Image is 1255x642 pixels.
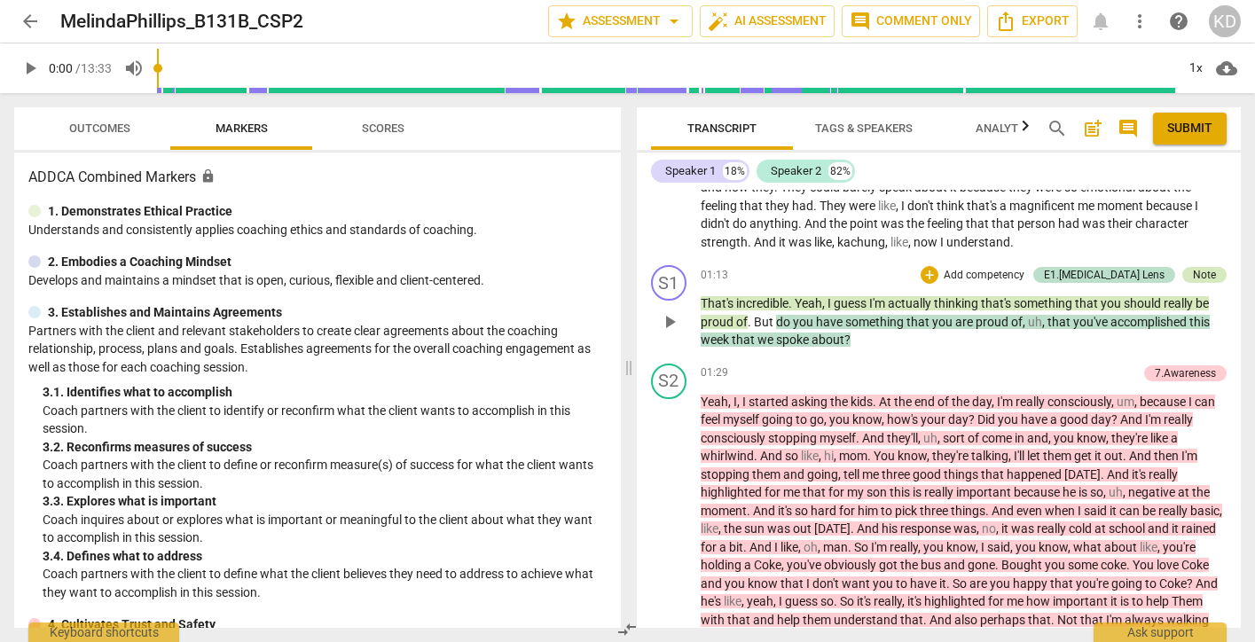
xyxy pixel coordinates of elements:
[1188,395,1195,409] span: I
[701,296,736,310] span: That's
[1189,315,1210,329] span: this
[701,449,754,463] span: whirlwind
[1044,267,1165,283] div: E1.[MEDICAL_DATA] Lens
[788,235,814,249] span: was
[796,412,810,427] span: to
[946,235,1010,249] span: understand
[1145,412,1164,427] span: I'm
[967,199,1000,213] span: that's
[829,216,850,231] span: the
[952,395,972,409] span: the
[1043,449,1074,463] span: them
[723,162,747,180] div: 18%
[850,11,871,32] span: comment
[869,296,888,310] span: I'm
[814,235,832,249] span: like
[123,58,145,79] span: volume_up
[834,449,839,463] span: ,
[924,485,956,499] span: really
[882,467,913,481] span: three
[850,216,881,231] span: point
[792,199,813,213] span: had
[1079,485,1090,499] span: is
[737,395,742,409] span: ,
[1216,58,1237,79] span: cloud_download
[700,5,835,37] button: AI Assessment
[701,431,768,445] span: consciously
[1164,412,1193,427] span: really
[779,235,788,249] span: it
[1124,296,1164,310] span: should
[1111,395,1117,409] span: ,
[708,11,827,32] span: AI Assessment
[1050,412,1060,427] span: a
[971,449,1008,463] span: talking
[663,11,685,32] span: arrow_drop_down
[1114,114,1142,143] button: Show/Hide comments
[812,333,844,347] span: about
[1146,199,1195,213] span: because
[937,199,967,213] span: think
[765,199,792,213] span: they
[1090,485,1103,499] span: so
[1000,199,1009,213] span: a
[687,121,757,135] span: Transcript
[856,431,862,445] span: .
[918,431,923,445] span: ,
[1021,412,1050,427] span: have
[749,216,798,231] span: anything
[1023,315,1028,329] span: ,
[894,395,914,409] span: the
[942,268,1026,284] p: Add competency
[813,199,820,213] span: .
[754,235,779,249] span: And
[1209,5,1241,37] button: KD
[887,431,918,445] span: they'll
[659,311,680,333] span: play_arrow
[1074,449,1094,463] span: get
[1171,431,1178,445] span: a
[1048,431,1054,445] span: ,
[1168,11,1189,32] span: help
[921,412,948,427] span: your
[1079,114,1107,143] button: Add summary
[874,449,898,463] span: You
[795,296,822,310] span: Yeah
[843,467,862,481] span: tell
[723,412,762,427] span: myself
[955,315,976,329] span: are
[968,431,982,445] span: of
[1015,431,1027,445] span: in
[748,235,754,249] span: .
[1134,395,1140,409] span: ,
[14,52,46,84] button: Play
[701,365,728,380] span: 01:29
[849,199,878,213] span: were
[852,412,882,427] span: know
[815,121,913,135] span: Tags & Speakers
[43,383,607,402] div: 3. 1. Identifies what to accomplish
[921,266,938,284] div: Add outcome
[914,395,937,409] span: end
[982,431,1015,445] span: come
[992,216,1017,231] span: that
[834,296,869,310] span: guess
[956,485,1014,499] span: important
[1077,431,1106,445] span: know
[701,235,748,249] span: strength
[1193,267,1216,283] div: Note
[1179,54,1212,82] div: 1x
[828,296,834,310] span: I
[932,449,971,463] span: they're
[1091,412,1111,427] span: day
[898,449,927,463] span: know
[1073,315,1110,329] span: you've
[740,199,765,213] span: that
[1149,467,1178,481] span: really
[1120,412,1145,427] span: And
[1075,296,1101,310] span: that
[556,11,577,32] span: star
[847,485,867,499] span: my
[832,235,837,249] span: ,
[966,216,992,231] span: that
